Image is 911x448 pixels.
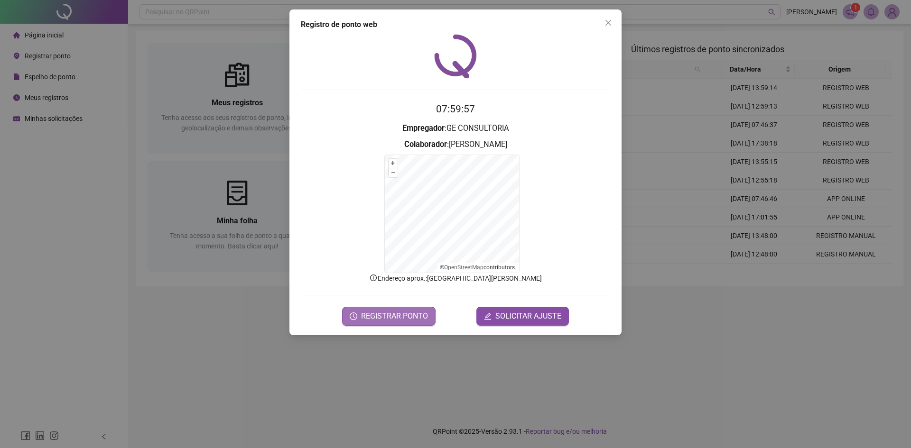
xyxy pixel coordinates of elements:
[342,307,436,326] button: REGISTRAR PONTO
[404,140,447,149] strong: Colaborador
[350,312,357,320] span: clock-circle
[301,138,610,151] h3: : [PERSON_NAME]
[301,122,610,135] h3: : GE CONSULTORIA
[444,264,483,271] a: OpenStreetMap
[495,311,561,322] span: SOLICITAR AJUSTE
[601,15,616,30] button: Close
[369,274,378,282] span: info-circle
[301,273,610,283] p: Endereço aprox. : [GEOGRAPHIC_DATA][PERSON_NAME]
[434,34,477,78] img: QRPoint
[389,168,398,177] button: –
[476,307,569,326] button: editSOLICITAR AJUSTE
[389,159,398,168] button: +
[361,311,428,322] span: REGISTRAR PONTO
[436,103,475,115] time: 07:59:57
[484,312,492,320] span: edit
[301,19,610,30] div: Registro de ponto web
[402,124,445,133] strong: Empregador
[604,19,612,27] span: close
[440,264,516,271] li: © contributors.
